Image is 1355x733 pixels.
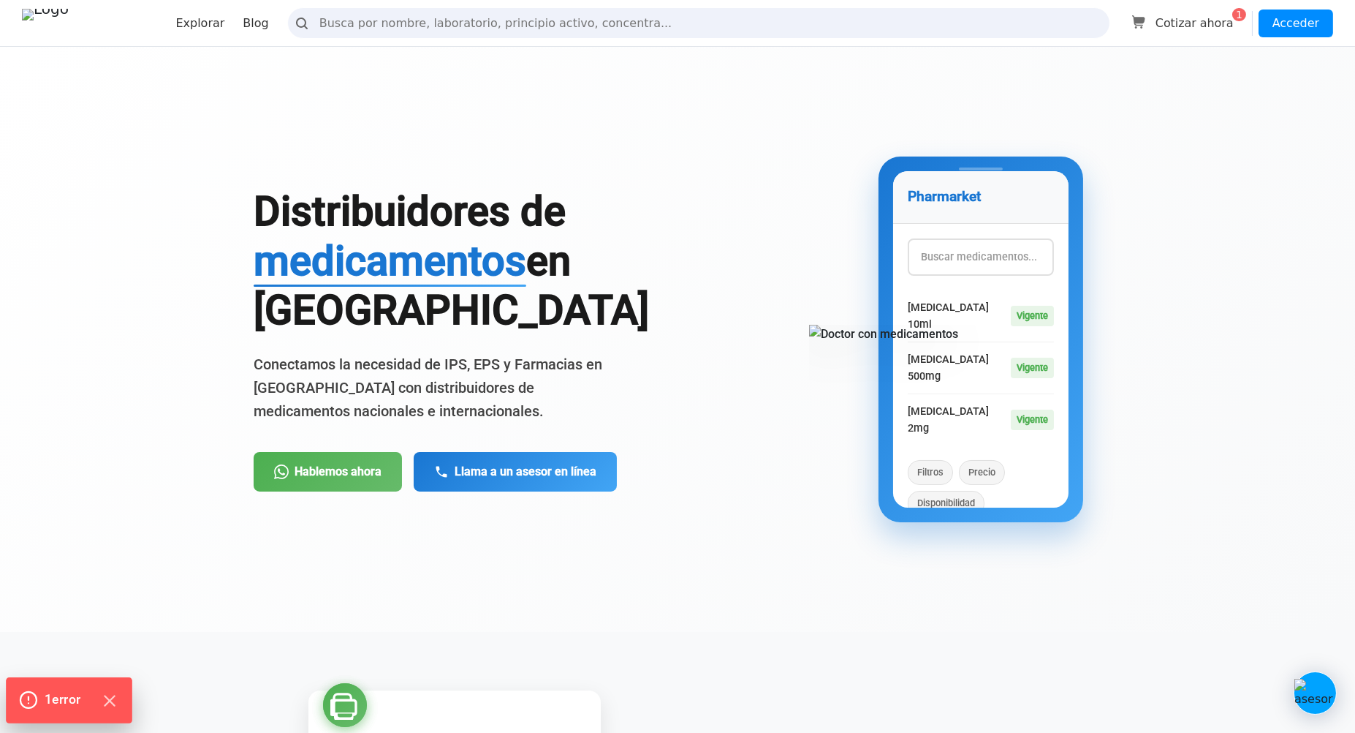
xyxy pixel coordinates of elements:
img: Doctor con medicamentos [809,325,992,554]
span: Blog [243,16,268,30]
img: asesor [1294,679,1336,708]
img: Logo [22,9,157,38]
span: 1 [1231,7,1248,23]
span: Vigente [1011,358,1054,378]
span: Cotizar ahora [1155,15,1234,32]
button: Cotizar ahora1 [1122,8,1246,39]
button: Llama a un asesor en línea [414,452,617,492]
button: Hablemos ahora [254,452,402,492]
input: Buscar [287,7,1110,39]
input: Buscar medicamentos... [908,238,1054,276]
h1: Distribuidores de en [GEOGRAPHIC_DATA] [254,187,656,335]
span: Vigente [1011,306,1054,326]
span: Pharmarket [908,188,981,205]
a: Explorar [175,16,224,30]
span: Vigente [1011,410,1054,430]
p: Conectamos la necesidad de IPS, EPS y Farmacias en [GEOGRAPHIC_DATA] con distribuidores de medica... [254,353,619,423]
span: [MEDICAL_DATA] 10ml [908,299,1011,333]
span: medicamentos [254,237,526,285]
button: Acceder [1259,10,1333,37]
